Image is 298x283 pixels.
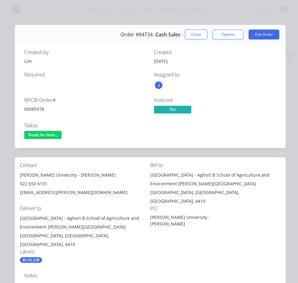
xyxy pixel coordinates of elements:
div: Created by [24,49,147,55]
button: Ready for Deliv... [24,131,62,140]
button: J [154,81,163,90]
div: [EMAIL_ADDRESS][PERSON_NAME][DOMAIN_NAME] [20,188,150,197]
div: [GEOGRAPHIC_DATA] - Aghort B School of Agriculture and Environment [PERSON_NAME][GEOGRAPHIC_DATA]... [20,214,150,249]
div: Notes [24,273,276,279]
span: Ready for Deliv... [24,131,62,139]
div: Contact [20,162,150,168]
div: 00085978 [24,106,147,112]
div: [GEOGRAPHIC_DATA] - Aghort B School of Agriculture and Environment [PERSON_NAME][GEOGRAPHIC_DATA]... [150,171,281,206]
div: 022 650 6131 [20,179,150,188]
button: Close [185,30,207,39]
div: [GEOGRAPHIC_DATA], [GEOGRAPHIC_DATA], [GEOGRAPHIC_DATA], 4410 [150,188,281,206]
span: Yes [154,106,191,114]
button: Edit Order [249,30,279,39]
button: Options [212,30,244,39]
div: [PERSON_NAME] University - [PERSON_NAME]022 650 6131[EMAIL_ADDRESS][PERSON_NAME][DOMAIN_NAME] [20,171,150,197]
span: Order #84734 - [120,32,156,38]
div: Bill to [150,162,281,168]
div: Deliver to [20,206,150,211]
div: [GEOGRAPHIC_DATA], [GEOGRAPHIC_DATA], [GEOGRAPHIC_DATA], 4410 [20,231,150,249]
div: PO [150,206,281,211]
div: MYOB Order # [24,97,147,103]
span: [DATE] [154,58,168,64]
span: Cash Sales [156,32,180,38]
div: [PERSON_NAME] University - [PERSON_NAME] [150,214,228,227]
div: [GEOGRAPHIC_DATA] - Aghort B School of Agriculture and Environment [PERSON_NAME][GEOGRAPHIC_DATA] [150,171,281,188]
div: [GEOGRAPHIC_DATA] - Aghort B School of Agriculture and Environment [PERSON_NAME][GEOGRAPHIC_DATA] [20,214,150,231]
div: Required [24,72,147,78]
div: BLUE JOB [20,257,42,263]
div: Created [154,49,276,55]
div: Status [24,123,147,128]
div: Invoiced [154,97,276,103]
div: Labels [20,249,150,255]
div: Lim [24,58,147,64]
div: Assigned to [154,72,276,78]
div: [PERSON_NAME] University - [PERSON_NAME] [20,171,150,179]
